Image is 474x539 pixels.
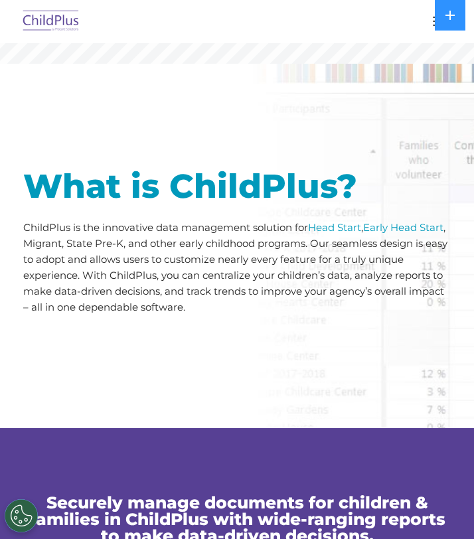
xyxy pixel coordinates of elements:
[23,170,451,203] h1: What is ChildPlus?
[363,221,443,234] a: Early Head Start
[23,220,451,315] p: ChildPlus is the innovative data management solution for , , Migrant, State Pre-K, and other earl...
[20,6,82,37] img: ChildPlus by Procare Solutions
[308,221,361,234] a: Head Start
[5,499,38,532] button: Cookies Settings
